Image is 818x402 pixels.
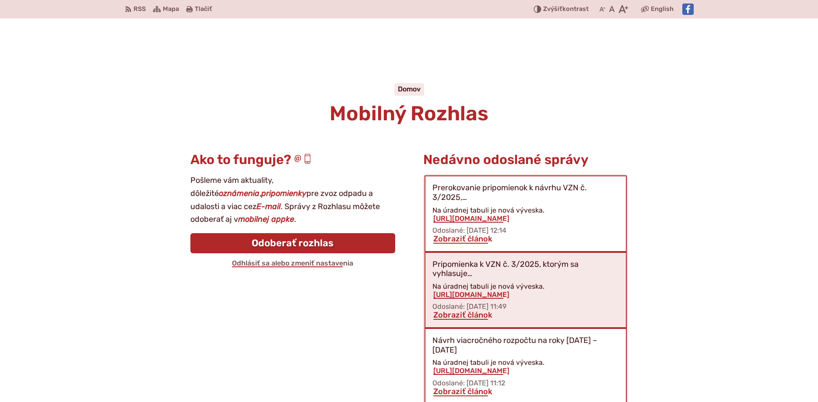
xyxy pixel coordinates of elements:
strong: pripomienky [261,189,306,198]
a: [URL][DOMAIN_NAME] [432,367,510,375]
a: Domov [398,85,421,93]
p: Pošleme vám aktuality, dôležité , pre zvoz odpadu a udalosti a viac cez . Správy z Rozhlasu môžet... [190,174,395,226]
span: Zvýšiť [543,5,562,13]
span: English [651,4,674,14]
p: Pripomienka k VZN č. 3/2025, ktorým sa vyhlasuje… [432,260,619,279]
a: Odhlásiť sa alebo zmeniť nastavenia [231,259,354,267]
a: Zobraziť článok [432,234,493,244]
h3: Nedávno odoslané správy [423,153,628,167]
p: Odoslané: [DATE] 11:12 [432,379,619,387]
a: [URL][DOMAIN_NAME] [432,290,510,299]
a: English [649,4,675,14]
div: Na úradnej tabuli je nová výveska. [432,358,619,375]
span: kontrast [543,6,589,13]
a: [URL][DOMAIN_NAME] [432,214,510,223]
div: Na úradnej tabuli je nová výveska. [432,282,619,299]
p: Prerokovanie pripomienok k návrhu VZN č. 3/2025,… [432,183,619,202]
span: RSS [133,4,146,14]
p: Odoslané: [DATE] 11:49 [432,302,619,311]
span: Mobilný Rozhlas [330,101,488,126]
a: Zobraziť článok [432,310,493,320]
a: Odoberať rozhlas [190,233,395,253]
span: Mapa [163,4,179,14]
h3: Ako to funguje? [190,153,395,167]
a: Zobraziť článok [432,387,493,396]
img: Prejsť na Facebook stránku [682,3,694,15]
strong: mobilnej appke [238,214,294,224]
strong: oznámenia [219,189,260,198]
div: Na úradnej tabuli je nová výveska. [432,206,619,223]
span: Tlačiť [195,6,212,13]
strong: E-mail [256,202,281,211]
p: Odoslané: [DATE] 12:14 [432,226,619,234]
p: Návrh viacročného rozpočtu na roky [DATE] – [DATE] [432,336,619,355]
